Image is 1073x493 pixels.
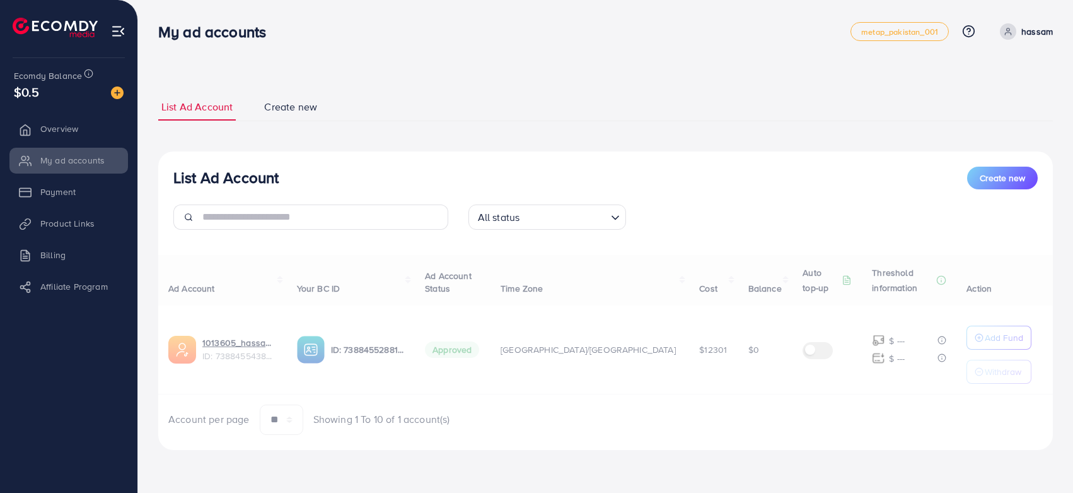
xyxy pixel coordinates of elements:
h3: My ad accounts [158,23,276,41]
input: Search for option [523,206,605,227]
span: metap_pakistan_001 [861,28,938,36]
img: menu [111,24,125,39]
a: hassam [995,23,1053,40]
span: List Ad Account [161,100,233,114]
span: $0.5 [14,83,40,101]
div: Search for option [468,205,626,230]
span: All status [475,208,523,227]
p: hassam [1021,24,1053,39]
img: logo [13,18,98,37]
span: Create new [264,100,317,114]
a: metap_pakistan_001 [850,22,949,41]
h3: List Ad Account [173,169,279,187]
img: image [111,86,124,99]
span: Ecomdy Balance [14,69,82,82]
button: Create new [967,167,1038,189]
span: Create new [980,172,1025,184]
